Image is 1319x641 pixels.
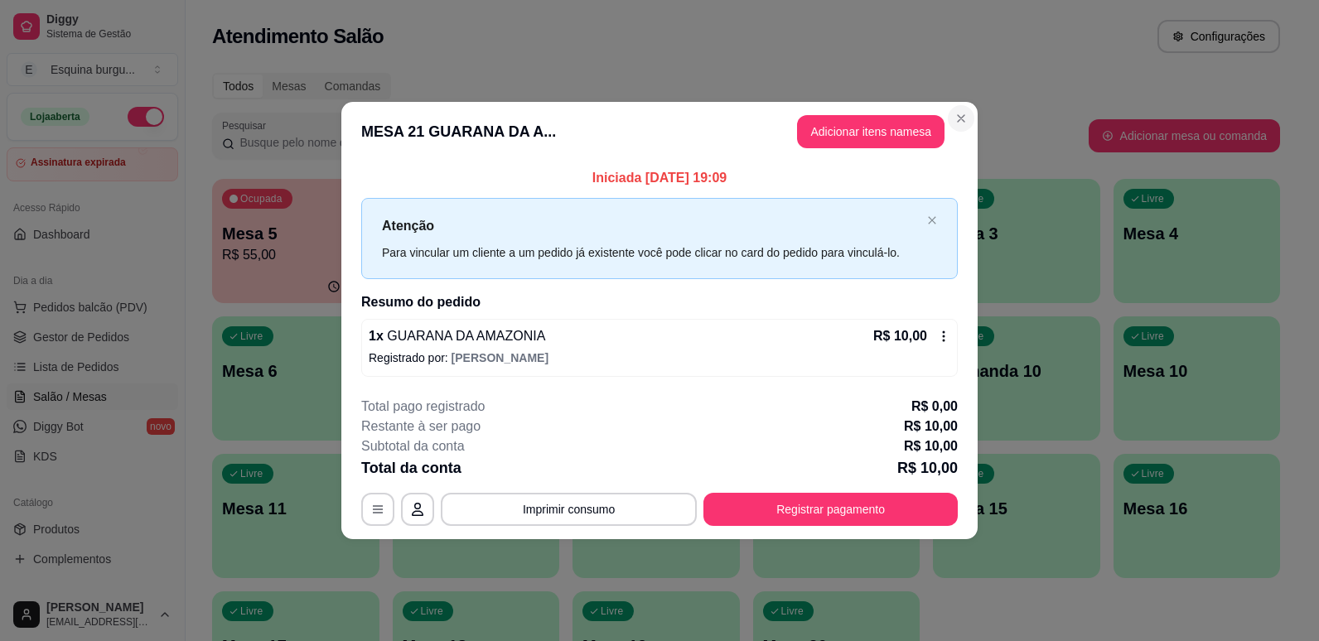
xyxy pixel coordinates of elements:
p: 1 x [369,326,545,346]
p: Total da conta [361,456,461,480]
span: GUARANA DA AMAZONIA [384,329,546,343]
button: Imprimir consumo [441,493,697,526]
p: R$ 10,00 [904,417,958,436]
span: [PERSON_NAME] [452,351,548,364]
p: Subtotal da conta [361,436,465,456]
p: Registrado por: [369,349,950,366]
button: close [927,215,937,226]
p: Restante à ser pago [361,417,481,436]
p: R$ 10,00 [873,326,927,346]
header: MESA 21 GUARANA DA A... [341,102,978,161]
button: Adicionar itens namesa [797,115,945,148]
span: close [927,215,937,225]
button: Close [948,105,974,132]
h2: Resumo do pedido [361,292,958,312]
button: Registrar pagamento [703,493,958,526]
p: R$ 10,00 [897,456,958,480]
p: Total pago registrado [361,397,485,417]
p: R$ 0,00 [911,397,958,417]
p: Atenção [382,215,920,236]
p: Iniciada [DATE] 19:09 [361,168,958,188]
p: R$ 10,00 [904,436,958,456]
div: Para vincular um cliente a um pedido já existente você pode clicar no card do pedido para vinculá... [382,243,920,262]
